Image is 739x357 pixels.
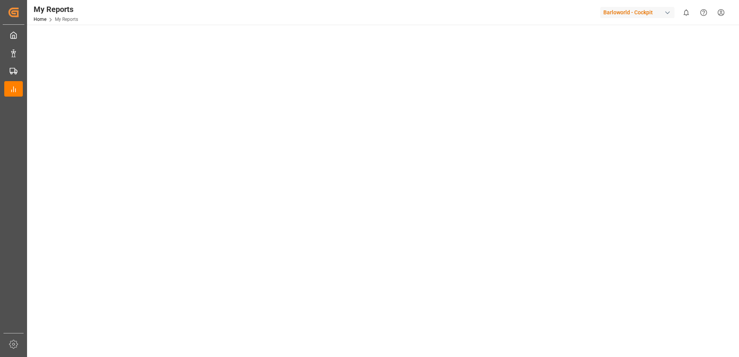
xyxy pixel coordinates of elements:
[600,5,678,20] button: Barloworld - Cockpit
[600,7,674,18] div: Barloworld - Cockpit
[695,4,712,21] button: Help Center
[678,4,695,21] button: show 0 new notifications
[34,17,46,22] a: Home
[34,3,78,15] div: My Reports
